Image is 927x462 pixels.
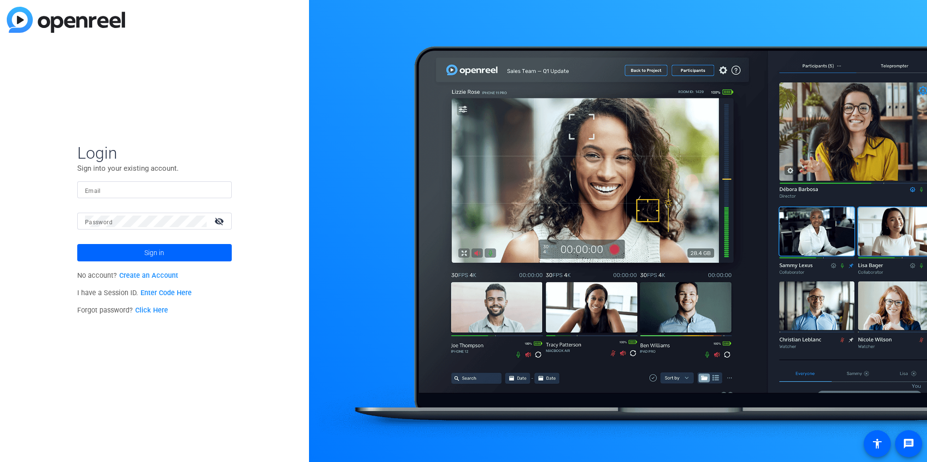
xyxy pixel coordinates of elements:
[140,289,192,297] a: Enter Code Here
[119,272,178,280] a: Create an Account
[85,184,224,196] input: Enter Email Address
[7,7,125,33] img: blue-gradient.svg
[77,289,192,297] span: I have a Session ID.
[77,272,178,280] span: No account?
[871,438,883,449] mat-icon: accessibility
[209,214,232,228] mat-icon: visibility_off
[77,163,232,174] p: Sign into your existing account.
[77,143,232,163] span: Login
[77,306,168,314] span: Forgot password?
[85,188,101,194] mat-label: Email
[85,219,112,226] mat-label: Password
[135,306,168,314] a: Click Here
[903,438,914,449] mat-icon: message
[77,244,232,261] button: Sign in
[144,241,164,265] span: Sign in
